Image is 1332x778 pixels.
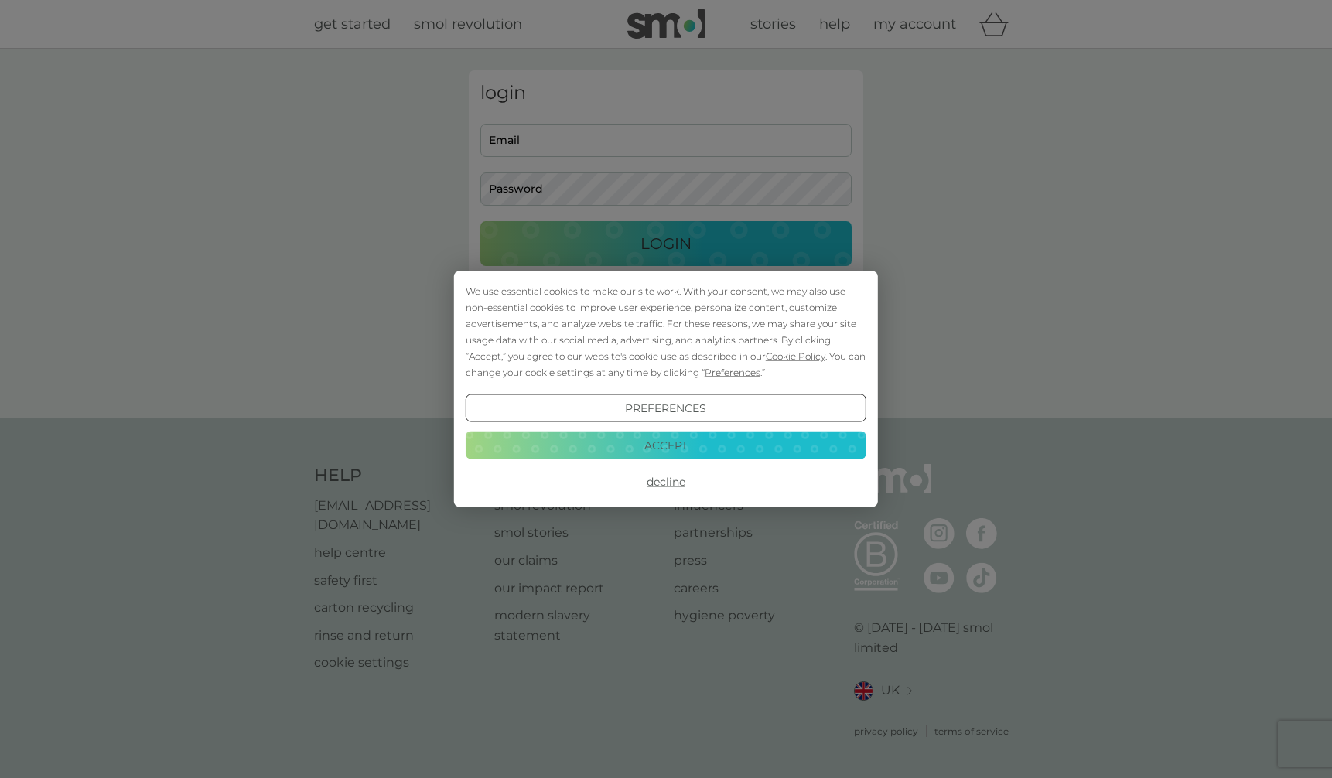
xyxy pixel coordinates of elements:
[705,367,760,378] span: Preferences
[466,431,866,459] button: Accept
[466,394,866,422] button: Preferences
[766,350,825,362] span: Cookie Policy
[454,271,878,507] div: Cookie Consent Prompt
[466,468,866,496] button: Decline
[466,283,866,380] div: We use essential cookies to make our site work. With your consent, we may also use non-essential ...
